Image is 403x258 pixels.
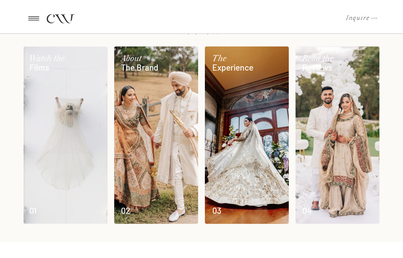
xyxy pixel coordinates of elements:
a: CW [46,12,74,24]
a: The [212,47,256,63]
a: 04 [302,206,340,214]
a: The Brand [121,55,187,72]
a: 02 [121,206,159,214]
a: 01 [29,206,67,214]
a: About [121,47,164,63]
a: Experience [212,55,256,72]
a: Inquire [346,15,366,22]
a: Watch the [29,47,83,63]
a: Films [29,55,73,72]
a: Read the [302,47,346,63]
a: 03 [212,206,250,214]
a: Reviews [302,55,346,72]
